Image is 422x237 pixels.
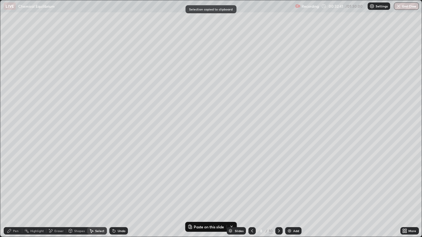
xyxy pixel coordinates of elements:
img: class-settings-icons [369,4,374,9]
button: Paste on this slide [186,223,225,231]
img: end-class-cross [396,4,401,9]
p: Chemical Equilibrium [18,4,55,9]
img: add-slide-button [287,228,292,233]
button: End Class [394,2,419,10]
div: Pen [13,229,19,232]
div: Slides [235,229,243,232]
div: Undo [118,229,125,232]
div: 8 [258,229,264,233]
div: Highlight [30,229,44,232]
div: 10 [269,228,273,234]
div: More [408,229,416,232]
img: recording.375f2c34.svg [295,4,300,9]
div: Select [95,229,104,232]
p: Paste on this slide [194,224,224,229]
div: Eraser [54,229,64,232]
div: / [266,229,268,233]
p: Settings [376,5,388,8]
div: Shapes [74,229,85,232]
div: Add [293,229,299,232]
p: Recording [302,4,319,9]
p: LIVE [6,4,14,9]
